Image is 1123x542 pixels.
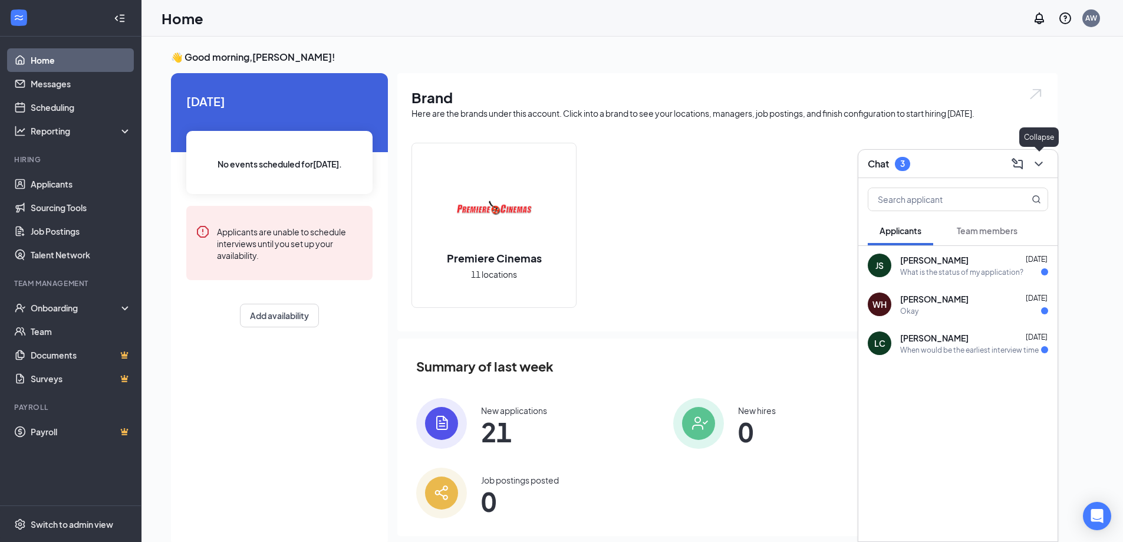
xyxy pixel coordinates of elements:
[14,125,26,137] svg: Analysis
[14,155,129,165] div: Hiring
[1058,11,1072,25] svg: QuestionInfo
[673,398,724,449] img: icon
[416,468,467,518] img: icon
[1026,255,1048,264] span: [DATE]
[31,518,113,530] div: Switch to admin view
[31,302,121,314] div: Onboarding
[481,405,547,416] div: New applications
[738,405,776,416] div: New hires
[868,188,1008,211] input: Search applicant
[13,12,25,24] svg: WorkstreamLogo
[874,337,885,349] div: LC
[196,225,210,239] svg: Error
[1029,155,1048,173] button: ChevronDown
[31,96,131,119] a: Scheduling
[31,125,132,137] div: Reporting
[1019,127,1059,147] div: Collapse
[481,491,559,512] span: 0
[1028,87,1043,101] img: open.6027fd2a22e1237b5b06.svg
[31,343,131,367] a: DocumentsCrown
[31,219,131,243] a: Job Postings
[900,345,1039,355] div: When would be the earliest interview time
[217,225,363,261] div: Applicants are unable to schedule interviews until you set up your availability.
[1032,11,1046,25] svg: Notifications
[31,48,131,72] a: Home
[411,107,1043,119] div: Here are the brands under this account. Click into a brand to see your locations, managers, job p...
[1010,157,1025,171] svg: ComposeMessage
[114,12,126,24] svg: Collapse
[900,332,969,344] span: [PERSON_NAME]
[1085,13,1097,23] div: AW
[900,267,1023,277] div: What is the status of my application?
[900,159,905,169] div: 3
[481,421,547,442] span: 21
[957,225,1017,236] span: Team members
[218,157,342,170] span: No events scheduled for [DATE] .
[900,293,969,305] span: [PERSON_NAME]
[416,356,554,377] span: Summary of last week
[14,402,129,412] div: Payroll
[162,8,203,28] h1: Home
[31,243,131,267] a: Talent Network
[1008,155,1027,173] button: ComposeMessage
[1026,333,1048,341] span: [DATE]
[435,251,554,265] h2: Premiere Cinemas
[416,398,467,449] img: icon
[1026,294,1048,303] span: [DATE]
[738,421,776,442] span: 0
[186,92,373,110] span: [DATE]
[1083,502,1111,530] div: Open Intercom Messenger
[411,87,1043,107] h1: Brand
[872,298,887,310] div: WH
[471,268,517,281] span: 11 locations
[31,420,131,444] a: PayrollCrown
[31,196,131,219] a: Sourcing Tools
[14,518,26,530] svg: Settings
[880,225,921,236] span: Applicants
[875,259,884,271] div: JS
[240,304,319,327] button: Add availability
[31,367,131,390] a: SurveysCrown
[31,320,131,343] a: Team
[1032,157,1046,171] svg: ChevronDown
[1032,195,1041,204] svg: MagnifyingGlass
[14,278,129,288] div: Team Management
[868,157,889,170] h3: Chat
[31,72,131,96] a: Messages
[456,170,532,246] img: Premiere Cinemas
[900,306,918,316] div: Okay
[171,51,1058,64] h3: 👋 Good morning, [PERSON_NAME] !
[481,474,559,486] div: Job postings posted
[31,172,131,196] a: Applicants
[14,302,26,314] svg: UserCheck
[900,254,969,266] span: [PERSON_NAME]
